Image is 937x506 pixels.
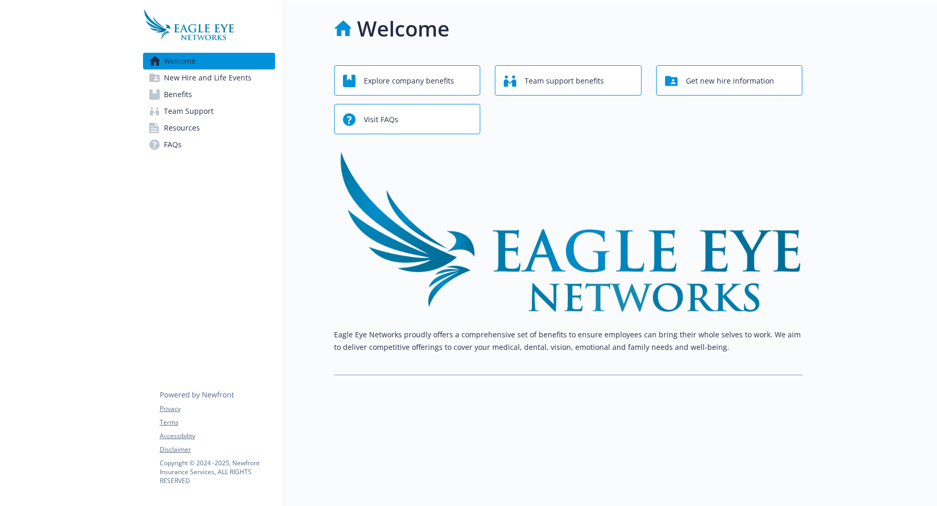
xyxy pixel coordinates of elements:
button: Get new hire information [656,65,803,96]
span: Visit FAQs [364,110,398,130]
button: Team support benefits [495,65,642,96]
span: Explore company benefits [364,71,454,91]
button: Visit FAQs [334,104,481,134]
p: Copyright © 2024 - 2025 , Newfront Insurance Services, ALL RIGHTS RESERVED [160,458,275,485]
img: overview page banner [334,151,803,312]
a: Benefits [143,86,275,103]
a: Disclaimer [160,445,275,454]
span: Welcome [164,53,196,69]
a: New Hire and Life Events [143,69,275,86]
a: Welcome [143,53,275,69]
span: Resources [164,120,200,136]
span: FAQs [164,136,182,153]
a: Team Support [143,103,275,120]
a: Terms [160,418,275,427]
span: New Hire and Life Events [164,69,252,86]
a: FAQs [143,136,275,153]
button: Explore company benefits [334,65,481,96]
p: Eagle Eye Networks proudly offers a comprehensive set of benefits to ensure employees can bring t... [334,328,803,354]
a: Privacy [160,404,275,414]
a: Resources [143,120,275,136]
span: Team Support [164,103,214,120]
h1: Welcome [357,13,449,44]
a: Accessibility [160,431,275,441]
span: Benefits [164,86,192,103]
span: Team support benefits [525,71,604,91]
span: Get new hire information [686,71,774,91]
